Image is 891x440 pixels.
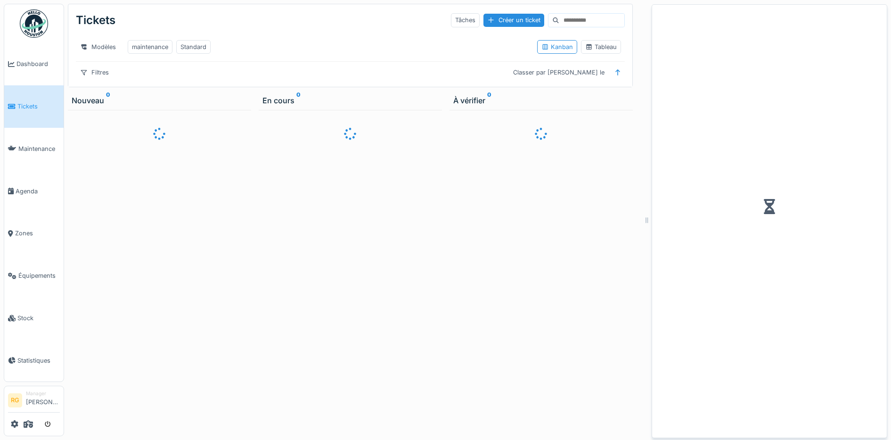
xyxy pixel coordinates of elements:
[453,95,629,106] div: À vérifier
[4,297,64,340] a: Stock
[17,314,60,323] span: Stock
[16,187,60,196] span: Agenda
[26,390,60,410] li: [PERSON_NAME]
[585,42,617,51] div: Tableau
[296,95,301,106] sup: 0
[106,95,110,106] sup: 0
[8,390,60,413] a: RG Manager[PERSON_NAME]
[26,390,60,397] div: Manager
[487,95,491,106] sup: 0
[20,9,48,38] img: Badge_color-CXgf-gQk.svg
[76,66,113,79] div: Filtres
[18,271,60,280] span: Équipements
[451,13,480,27] div: Tâches
[4,43,64,85] a: Dashboard
[180,42,206,51] div: Standard
[4,128,64,170] a: Maintenance
[4,339,64,382] a: Statistiques
[4,255,64,297] a: Équipements
[15,229,60,238] span: Zones
[483,14,544,26] div: Créer un ticket
[76,8,115,33] div: Tickets
[72,95,247,106] div: Nouveau
[4,85,64,128] a: Tickets
[262,95,438,106] div: En cours
[132,42,168,51] div: maintenance
[509,66,609,79] div: Classer par [PERSON_NAME] le
[16,59,60,68] span: Dashboard
[4,212,64,255] a: Zones
[17,356,60,365] span: Statistiques
[8,393,22,407] li: RG
[76,40,120,54] div: Modèles
[17,102,60,111] span: Tickets
[18,144,60,153] span: Maintenance
[4,170,64,212] a: Agenda
[541,42,573,51] div: Kanban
